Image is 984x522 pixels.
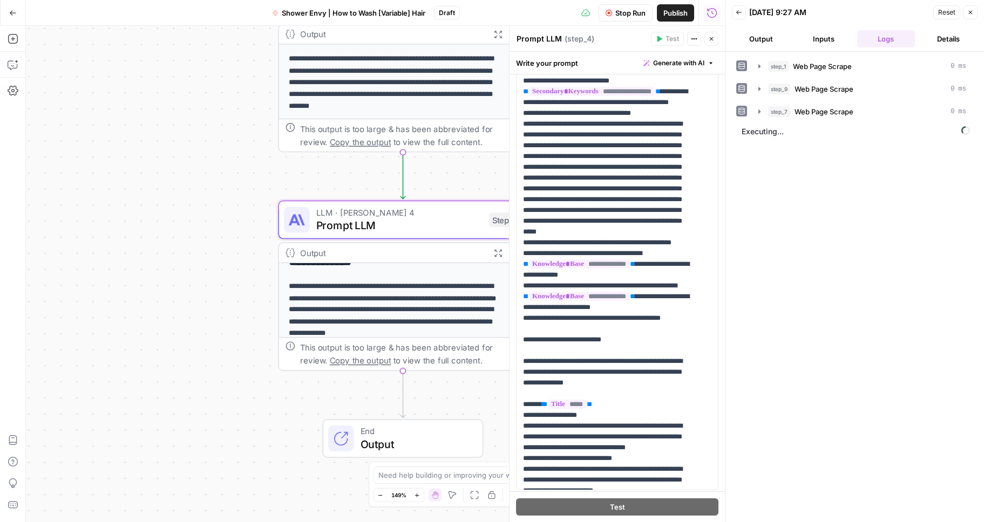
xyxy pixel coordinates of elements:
span: step_9 [768,84,790,94]
div: EndOutput [278,419,527,458]
span: LLM · [PERSON_NAME] 4 [316,206,483,219]
span: Generate with AI [653,58,704,68]
span: Test [666,34,679,44]
div: Output [300,28,484,40]
button: 0 ms [752,58,973,75]
span: Executing... [738,123,973,140]
span: Copy the output [330,137,391,147]
span: 149% [391,491,406,499]
div: This output is too large & has been abbreviated for review. to view the full content. [300,341,520,367]
button: Publish [657,4,694,22]
button: Shower Envy | How to Wash [Variable] Hair [266,4,432,22]
div: Step 4 [489,212,520,227]
button: Stop Run [599,4,653,22]
button: Details [919,30,978,47]
button: Test [651,32,684,46]
button: Test [516,498,718,516]
span: ( step_4 ) [565,33,594,44]
div: Output [300,246,484,259]
button: Inputs [795,30,853,47]
span: Web Page Scrape [793,61,852,72]
span: Draft [439,8,455,18]
button: 0 ms [752,80,973,98]
g: Edge from step_7 to step_4 [401,152,405,198]
span: Prompt LLM [316,217,483,233]
span: Test [610,502,625,512]
button: Generate with AI [639,56,718,70]
button: Output [732,30,790,47]
span: Shower Envy | How to Wash [Variable] Hair [282,8,425,18]
button: Reset [933,5,960,19]
div: This output is too large & has been abbreviated for review. to view the full content. [300,122,520,148]
span: End [361,425,470,438]
span: Stop Run [615,8,646,18]
button: 0 ms [752,103,973,120]
span: step_1 [768,61,789,72]
button: Logs [857,30,915,47]
span: 0 ms [951,61,966,71]
div: Write your prompt [510,52,725,74]
span: step_7 [768,106,790,117]
span: Reset [938,8,955,17]
span: 0 ms [951,107,966,116]
span: Output [361,436,470,452]
span: Publish [663,8,688,18]
span: Copy the output [330,355,391,365]
span: 0 ms [951,84,966,94]
g: Edge from step_4 to end [401,371,405,417]
span: Web Page Scrape [795,106,853,117]
textarea: Prompt LLM [517,33,562,44]
span: Web Page Scrape [795,84,853,94]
